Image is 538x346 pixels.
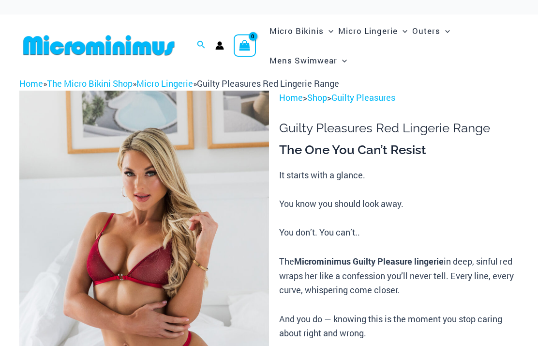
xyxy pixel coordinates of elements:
[234,34,256,57] a: View Shopping Cart, empty
[324,18,333,43] span: Menu Toggle
[197,78,339,89] span: Guilty Pleasures Red Lingerie Range
[267,16,336,46] a: Micro BikinisMenu ToggleMenu Toggle
[215,41,224,50] a: Account icon link
[197,39,206,52] a: Search icon link
[307,92,327,103] a: Shop
[279,142,519,158] h3: The One You Can’t Resist
[269,18,324,43] span: Micro Bikinis
[136,78,193,89] a: Micro Lingerie
[336,16,410,46] a: Micro LingerieMenu ToggleMenu Toggle
[294,255,444,267] b: Microminimus Guilty Pleasure lingerie
[279,121,519,136] h1: Guilty Pleasures Red Lingerie Range
[398,18,407,43] span: Menu Toggle
[338,18,398,43] span: Micro Lingerie
[410,16,452,46] a: OutersMenu ToggleMenu Toggle
[47,78,133,89] a: The Micro Bikini Shop
[331,92,395,103] a: Guilty Pleasures
[19,78,339,89] span: » » »
[337,48,347,73] span: Menu Toggle
[440,18,450,43] span: Menu Toggle
[269,48,337,73] span: Mens Swimwear
[19,78,43,89] a: Home
[412,18,440,43] span: Outers
[19,34,179,56] img: MM SHOP LOGO FLAT
[279,91,519,105] p: > >
[266,15,519,77] nav: Site Navigation
[267,46,349,75] a: Mens SwimwearMenu ToggleMenu Toggle
[279,92,303,103] a: Home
